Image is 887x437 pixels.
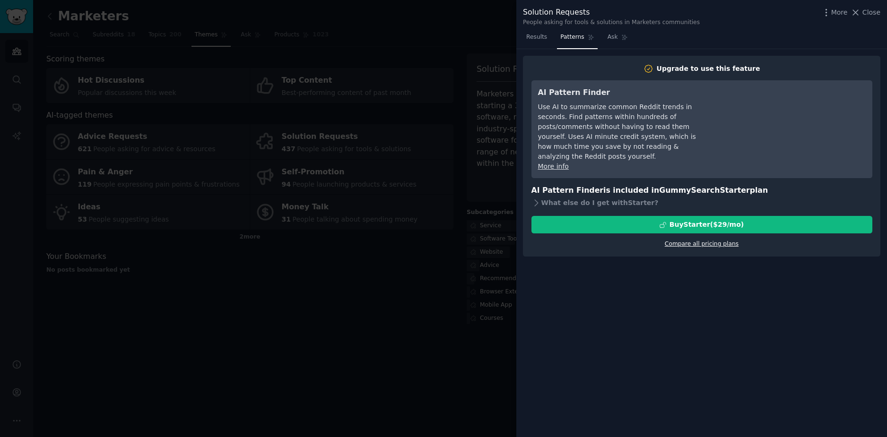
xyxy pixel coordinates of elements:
div: Buy Starter ($ 29 /mo ) [670,220,744,230]
span: Results [526,33,547,42]
div: Upgrade to use this feature [657,64,760,74]
a: More info [538,163,569,170]
h3: AI Pattern Finder is included in plan [531,185,872,197]
a: Ask [604,30,631,49]
a: Results [523,30,550,49]
button: Close [851,8,880,17]
button: BuyStarter($29/mo) [531,216,872,233]
span: Patterns [560,33,584,42]
span: GummySearch Starter [659,186,749,195]
iframe: YouTube video player [724,87,866,158]
button: More [821,8,848,17]
div: Solution Requests [523,7,700,18]
a: Compare all pricing plans [665,240,739,247]
span: More [831,8,848,17]
h3: AI Pattern Finder [538,87,711,99]
span: Close [862,8,880,17]
div: What else do I get with Starter ? [531,196,872,209]
div: Use AI to summarize common Reddit trends in seconds. Find patterns within hundreds of posts/comme... [538,102,711,162]
span: Ask [608,33,618,42]
div: People asking for tools & solutions in Marketers communities [523,18,700,27]
a: Patterns [557,30,597,49]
